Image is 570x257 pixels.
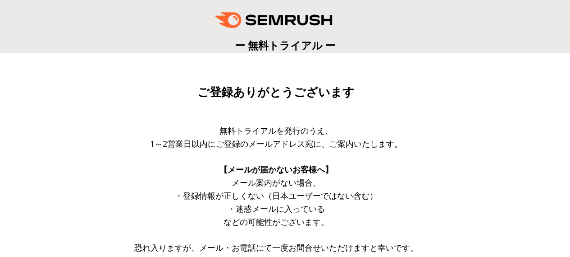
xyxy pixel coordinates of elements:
[223,216,329,227] span: などの可能性がございます。
[150,138,402,149] span: 1～2営業日以内にご登録のメールアドレス宛に、ご案内いたします。
[228,203,325,214] span: ・迷惑メールに入っている
[175,190,378,201] span: ・登録情報が正しくない（日本ユーザーではない含む）
[219,125,333,136] span: 無料トライアルを発行のうえ、
[235,38,336,52] span: ー 無料トライアル ー
[219,164,333,175] span: 【メールが届かないお客様へ】
[134,242,418,253] span: 恐れ入りますが、メール・お電話にて一度お問合せいただけますと幸いです。
[197,85,355,99] span: ご登録ありがとうございます
[232,177,321,188] span: メール案内がない場合、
